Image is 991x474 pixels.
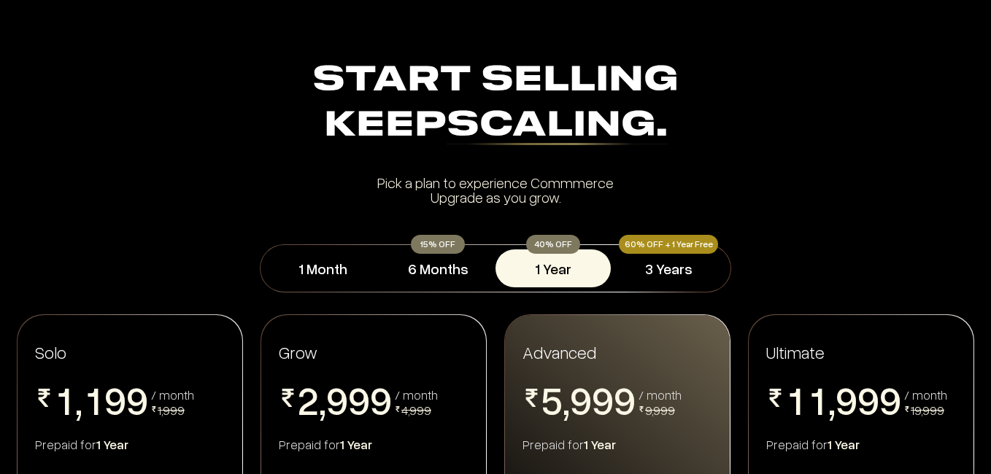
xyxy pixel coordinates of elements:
[447,109,668,145] div: Scaling.
[126,380,148,419] span: 9
[523,435,712,453] div: Prepaid for
[370,380,392,419] span: 9
[806,419,828,459] span: 2
[523,341,596,363] span: Advanced
[523,389,541,407] img: pricing-rupee
[88,58,903,149] div: Start Selling
[766,435,956,453] div: Prepaid for
[326,380,348,419] span: 9
[265,249,380,287] button: 1 Month
[75,380,82,424] span: ,
[904,406,910,412] img: pricing-rupee
[395,406,401,412] img: pricing-rupee
[541,419,563,459] span: 6
[158,402,185,418] span: 1,999
[828,380,836,424] span: ,
[279,435,468,453] div: Prepaid for
[879,380,901,419] span: 9
[570,380,592,419] span: 9
[53,419,75,459] span: 2
[836,380,857,419] span: 9
[639,388,682,401] div: / month
[857,380,879,419] span: 9
[806,380,828,419] span: 1
[35,435,225,453] div: Prepaid for
[784,380,806,419] span: 1
[784,419,806,459] span: 2
[395,388,438,401] div: / month
[911,402,944,418] span: 19,999
[53,380,75,419] span: 1
[96,436,128,452] span: 1 Year
[411,235,465,254] div: 15% OFF
[766,341,825,363] span: Ultimate
[35,341,66,362] span: Solo
[82,380,104,419] span: 1
[340,436,372,452] span: 1 Year
[495,249,611,287] button: 1 Year
[88,175,903,204] div: Pick a plan to experience Commmerce Upgrade as you grow.
[592,380,614,419] span: 9
[619,235,718,254] div: 60% OFF + 1 Year Free
[563,380,570,424] span: ,
[380,249,495,287] button: 6 Months
[35,389,53,407] img: pricing-rupee
[279,389,297,407] img: pricing-rupee
[82,419,104,459] span: 2
[766,389,784,407] img: pricing-rupee
[297,380,319,419] span: 2
[904,388,947,401] div: / month
[348,380,370,419] span: 9
[88,104,903,149] div: Keep
[401,402,431,418] span: 4,999
[611,249,726,287] button: 3 Years
[645,402,675,418] span: 9,999
[297,419,319,459] span: 3
[151,388,194,401] div: / month
[828,436,860,452] span: 1 Year
[614,380,636,419] span: 9
[541,380,563,419] span: 5
[584,436,616,452] span: 1 Year
[151,406,157,412] img: pricing-rupee
[279,341,317,362] span: Grow
[639,406,644,412] img: pricing-rupee
[319,380,326,424] span: ,
[526,235,580,254] div: 40% OFF
[104,380,126,419] span: 9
